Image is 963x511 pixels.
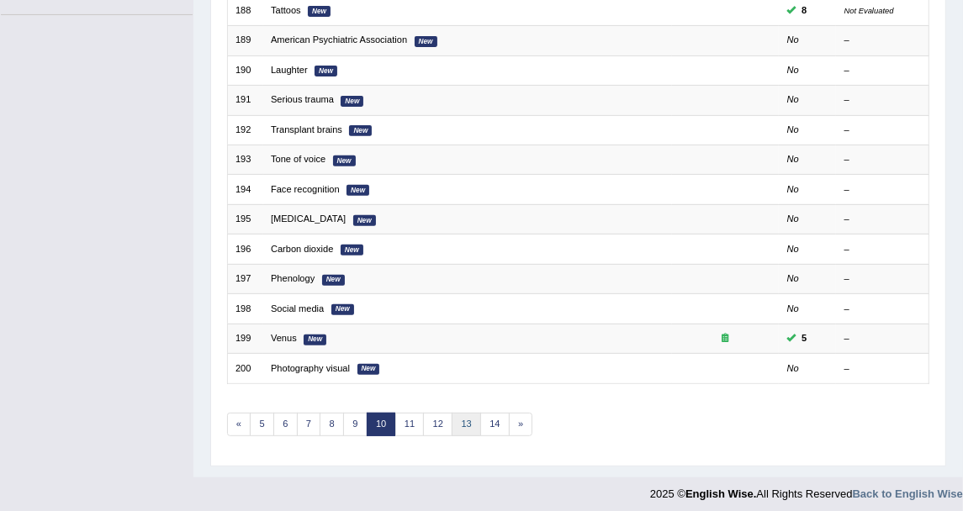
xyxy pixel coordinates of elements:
[271,213,346,224] a: [MEDICAL_DATA]
[271,363,350,373] a: Photography visual
[333,155,356,166] em: New
[844,93,921,107] div: –
[341,245,363,255] em: New
[308,6,331,17] em: New
[250,413,274,436] a: 5
[343,413,368,436] a: 9
[227,264,263,293] td: 197
[322,275,345,286] em: New
[787,124,799,134] em: No
[796,3,812,18] span: You can still take this question
[271,94,334,104] a: Serious trauma
[787,94,799,104] em: No
[844,303,921,316] div: –
[650,477,963,502] div: 2025 © All Rights Reserved
[227,145,263,175] td: 193
[844,64,921,77] div: –
[271,184,340,194] a: Face recognition
[787,244,799,254] em: No
[227,175,263,204] td: 194
[853,487,963,500] a: Back to English Wise
[271,34,407,45] a: American Psychiatric Association
[271,303,324,313] a: Social media
[320,413,344,436] a: 8
[297,413,321,436] a: 7
[271,124,342,134] a: Transplant brains
[315,66,337,76] em: New
[227,294,263,324] td: 198
[844,243,921,256] div: –
[227,324,263,353] td: 199
[844,183,921,197] div: –
[787,184,799,194] em: No
[227,55,263,85] td: 190
[844,362,921,376] div: –
[341,96,363,107] em: New
[227,86,263,115] td: 191
[304,335,326,345] em: New
[227,115,263,145] td: 192
[271,5,301,15] a: Tattoos
[227,413,251,436] a: «
[349,125,372,136] em: New
[273,413,298,436] a: 6
[227,204,263,234] td: 195
[271,333,297,343] a: Venus
[787,65,799,75] em: No
[685,487,756,500] strong: English Wise.
[680,332,771,345] div: Exam occurring question
[787,213,799,224] em: No
[509,413,533,436] a: »
[227,354,263,383] td: 200
[844,6,894,15] small: Not Evaluated
[347,185,369,196] em: New
[357,364,380,375] em: New
[415,36,437,47] em: New
[271,65,308,75] a: Laughter
[227,26,263,55] td: 189
[844,213,921,226] div: –
[331,304,354,315] em: New
[367,413,396,436] a: 10
[271,273,315,283] a: Phenology
[796,331,812,346] span: You can still take this question
[844,272,921,286] div: –
[844,124,921,137] div: –
[844,34,921,47] div: –
[227,234,263,264] td: 196
[787,363,799,373] em: No
[844,332,921,345] div: –
[271,154,325,164] a: Tone of voice
[787,154,799,164] em: No
[787,273,799,283] em: No
[452,413,481,436] a: 13
[271,244,333,254] a: Carbon dioxide
[787,303,799,313] em: No
[480,413,510,436] a: 14
[395,413,425,436] a: 11
[787,34,799,45] em: No
[353,215,376,226] em: New
[423,413,452,436] a: 12
[844,153,921,166] div: –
